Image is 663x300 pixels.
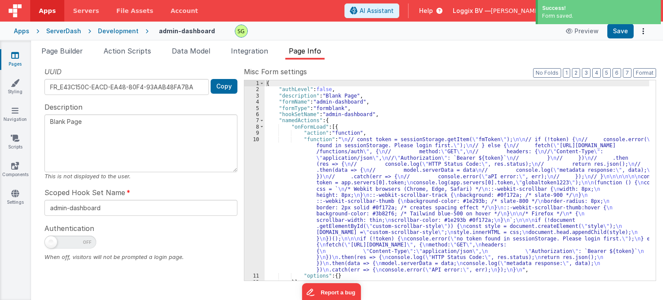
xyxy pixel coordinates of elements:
button: 6 [612,68,621,78]
img: 497ae24fd84173162a2d7363e3b2f127 [235,25,247,37]
button: No Folds [533,68,561,78]
div: 6 [244,111,265,117]
div: 1 [244,80,265,86]
div: 9 [244,130,265,136]
span: Servers [73,6,99,15]
span: Data Model [172,47,210,55]
span: Integration [231,47,268,55]
span: File Assets [117,6,154,15]
span: Misc Form settings [244,66,307,77]
div: Development [98,27,139,35]
div: 4 [244,99,265,105]
div: 2 [244,86,265,92]
span: Apps [39,6,56,15]
button: 5 [603,68,611,78]
button: Preview [561,24,604,38]
span: Action Scripts [104,47,151,55]
button: Options [637,25,649,37]
span: Authentication [44,223,94,234]
div: This is not displayed to the user. [44,172,237,180]
span: Page Info [289,47,321,55]
button: Copy [211,79,237,94]
div: Form saved. [542,12,657,20]
span: Description [44,102,82,112]
span: Help [419,6,433,15]
span: AI Assistant [360,6,394,15]
span: Page Builder [41,47,83,55]
div: Success! [542,4,657,12]
h4: admin-dashboard [159,28,215,34]
button: 7 [623,68,631,78]
div: Apps [14,27,29,35]
div: 7 [244,117,265,123]
div: 5 [244,105,265,111]
div: 10 [244,136,265,273]
span: UUID [44,66,62,77]
span: Loggix BV — [453,6,491,15]
button: AI Assistant [344,3,399,18]
div: 8 [244,124,265,130]
button: Save [607,24,634,38]
div: 12 [244,279,265,285]
button: 2 [572,68,580,78]
button: Format [633,68,656,78]
button: 1 [563,68,570,78]
div: 11 [244,273,265,279]
span: Scoped Hook Set Name [44,187,125,198]
button: Loggix BV — [PERSON_NAME][EMAIL_ADDRESS][DOMAIN_NAME] [453,6,656,15]
div: When off, visitors will not be prompted a login page. [44,253,237,261]
div: 3 [244,93,265,99]
span: [PERSON_NAME][EMAIL_ADDRESS][DOMAIN_NAME] [491,6,647,15]
button: 3 [582,68,590,78]
div: ServerDash [46,27,81,35]
button: 4 [592,68,601,78]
